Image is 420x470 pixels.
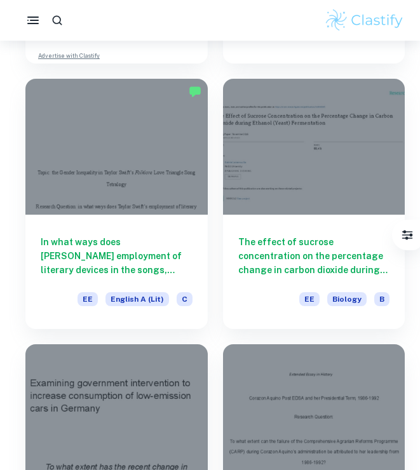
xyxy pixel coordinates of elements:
h6: The effect of sucrose concentration on the percentage change in carbon dioxide during [MEDICAL_DA... [238,235,390,277]
span: EE [78,292,98,306]
span: EE [299,292,320,306]
a: The effect of sucrose concentration on the percentage change in carbon dioxide during [MEDICAL_DA... [223,79,405,330]
span: Biology [327,292,367,306]
img: Marked [189,85,201,98]
button: Filter [395,222,420,248]
span: C [177,292,193,306]
a: Advertise with Clastify [38,51,100,60]
h6: In what ways does [PERSON_NAME] employment of literary devices in the songs, “[PERSON_NAME]”, “ca... [41,235,193,277]
span: English A (Lit) [105,292,169,306]
img: Clastify logo [324,8,405,33]
span: B [374,292,390,306]
a: In what ways does [PERSON_NAME] employment of literary devices in the songs, “[PERSON_NAME]”, “ca... [25,79,208,330]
